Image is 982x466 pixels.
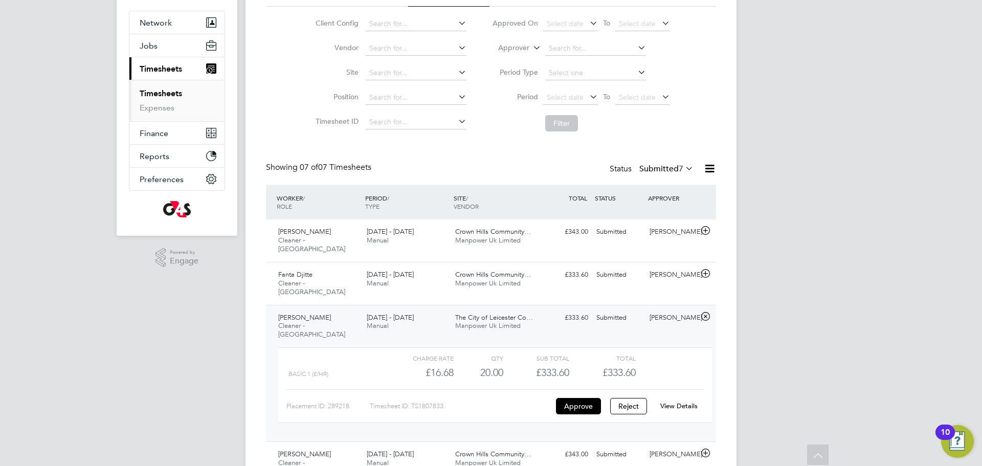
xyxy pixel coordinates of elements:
[266,162,373,173] div: Showing
[645,189,699,207] div: APPROVER
[367,236,389,245] span: Manual
[313,18,359,28] label: Client Config
[278,279,345,296] span: Cleaner - [GEOGRAPHIC_DATA]
[300,162,318,172] span: 07 of
[645,309,699,326] div: [PERSON_NAME]
[366,91,466,105] input: Search for...
[610,162,696,176] div: Status
[129,168,225,190] button: Preferences
[483,43,529,53] label: Approver
[387,194,389,202] span: /
[569,194,587,202] span: TOTAL
[367,313,414,322] span: [DATE] - [DATE]
[367,227,414,236] span: [DATE] - [DATE]
[941,425,974,458] button: Open Resource Center, 10 new notifications
[367,450,414,458] span: [DATE] - [DATE]
[278,270,313,279] span: Fanta Djitte
[129,57,225,80] button: Timesheets
[454,364,503,381] div: 20.00
[140,18,172,28] span: Network
[140,174,184,184] span: Preferences
[545,115,578,131] button: Filter
[370,398,553,414] div: Timesheet ID: TS1807833
[163,201,191,217] img: g4s-logo-retina.png
[277,202,292,210] span: ROLE
[645,224,699,240] div: [PERSON_NAME]
[503,352,569,364] div: Sub Total
[129,34,225,57] button: Jobs
[539,446,592,463] div: £343.00
[592,309,645,326] div: Submitted
[600,16,613,30] span: To
[619,93,656,102] span: Select date
[600,90,613,103] span: To
[941,432,950,446] div: 10
[592,267,645,283] div: Submitted
[492,68,538,77] label: Period Type
[140,103,174,113] a: Expenses
[278,321,345,339] span: Cleaner - [GEOGRAPHIC_DATA]
[363,189,451,215] div: PERIOD
[645,446,699,463] div: [PERSON_NAME]
[547,93,584,102] span: Select date
[545,66,646,80] input: Select one
[365,202,380,210] span: TYPE
[660,402,698,410] a: View Details
[455,236,521,245] span: Manpower Uk Limited
[140,88,182,98] a: Timesheets
[313,117,359,126] label: Timesheet ID
[556,398,601,414] button: Approve
[455,270,531,279] span: Crown Hills Community…
[455,279,521,287] span: Manpower Uk Limited
[547,19,584,28] span: Select date
[619,19,656,28] span: Select date
[286,398,370,414] div: Placement ID: 289218
[278,227,331,236] span: [PERSON_NAME]
[610,398,647,414] button: Reject
[492,18,538,28] label: Approved On
[300,162,371,172] span: 07 Timesheets
[455,227,531,236] span: Crown Hills Community…
[388,352,454,364] div: Charge rate
[313,68,359,77] label: Site
[388,364,454,381] div: £16.68
[140,128,168,138] span: Finance
[454,352,503,364] div: QTY
[155,248,199,268] a: Powered byEngage
[313,92,359,101] label: Position
[367,270,414,279] span: [DATE] - [DATE]
[592,189,645,207] div: STATUS
[313,43,359,52] label: Vendor
[278,450,331,458] span: [PERSON_NAME]
[539,267,592,283] div: £333.60
[129,122,225,144] button: Finance
[645,267,699,283] div: [PERSON_NAME]
[140,64,182,74] span: Timesheets
[539,309,592,326] div: £333.60
[639,164,694,174] label: Submitted
[278,236,345,253] span: Cleaner - [GEOGRAPHIC_DATA]
[592,446,645,463] div: Submitted
[455,313,533,322] span: The City of Leicester Co…
[140,151,169,161] span: Reports
[129,201,225,217] a: Go to home page
[503,364,569,381] div: £333.60
[569,352,635,364] div: Total
[288,370,328,378] span: Basic 1 (£/HR)
[274,189,363,215] div: WORKER
[539,224,592,240] div: £343.00
[492,92,538,101] label: Period
[129,145,225,167] button: Reports
[367,279,389,287] span: Manual
[366,17,466,31] input: Search for...
[454,202,479,210] span: VENDOR
[466,194,468,202] span: /
[303,194,305,202] span: /
[455,450,531,458] span: Crown Hills Community…
[455,321,521,330] span: Manpower Uk Limited
[170,248,198,257] span: Powered by
[592,224,645,240] div: Submitted
[170,257,198,265] span: Engage
[366,66,466,80] input: Search for...
[679,164,683,174] span: 7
